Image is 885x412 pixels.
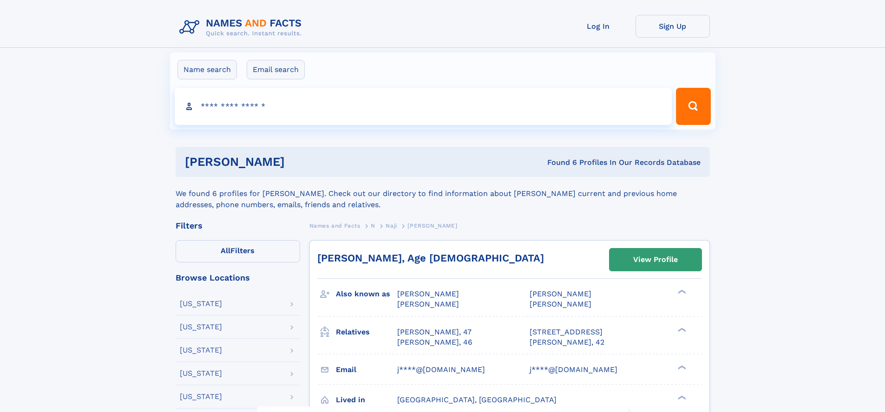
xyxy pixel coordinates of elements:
[397,300,459,308] span: [PERSON_NAME]
[675,394,687,400] div: ❯
[397,395,557,404] span: [GEOGRAPHIC_DATA], [GEOGRAPHIC_DATA]
[397,327,472,337] a: [PERSON_NAME], 47
[675,364,687,370] div: ❯
[180,323,222,331] div: [US_STATE]
[675,289,687,295] div: ❯
[371,222,375,229] span: N
[633,249,678,270] div: View Profile
[610,249,701,271] a: View Profile
[336,362,397,378] h3: Email
[176,240,300,262] label: Filters
[180,393,222,400] div: [US_STATE]
[397,289,459,298] span: [PERSON_NAME]
[530,327,603,337] a: [STREET_ADDRESS]
[177,60,237,79] label: Name search
[309,220,361,231] a: Names and Facts
[636,15,710,38] a: Sign Up
[386,220,397,231] a: Naji
[336,286,397,302] h3: Also known as
[561,15,636,38] a: Log In
[247,60,305,79] label: Email search
[317,252,544,264] a: [PERSON_NAME], Age [DEMOGRAPHIC_DATA]
[176,15,309,40] img: Logo Names and Facts
[530,289,591,298] span: [PERSON_NAME]
[176,222,300,230] div: Filters
[185,156,416,168] h1: [PERSON_NAME]
[336,324,397,340] h3: Relatives
[180,347,222,354] div: [US_STATE]
[180,370,222,377] div: [US_STATE]
[530,337,604,347] a: [PERSON_NAME], 42
[386,222,397,229] span: Naji
[675,327,687,333] div: ❯
[221,246,230,255] span: All
[676,88,710,125] button: Search Button
[180,300,222,307] div: [US_STATE]
[175,88,672,125] input: search input
[371,220,375,231] a: N
[416,157,701,168] div: Found 6 Profiles In Our Records Database
[336,392,397,408] h3: Lived in
[530,300,591,308] span: [PERSON_NAME]
[397,337,472,347] a: [PERSON_NAME], 46
[176,274,300,282] div: Browse Locations
[176,177,710,210] div: We found 6 profiles for [PERSON_NAME]. Check out our directory to find information about [PERSON_...
[407,222,457,229] span: [PERSON_NAME]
